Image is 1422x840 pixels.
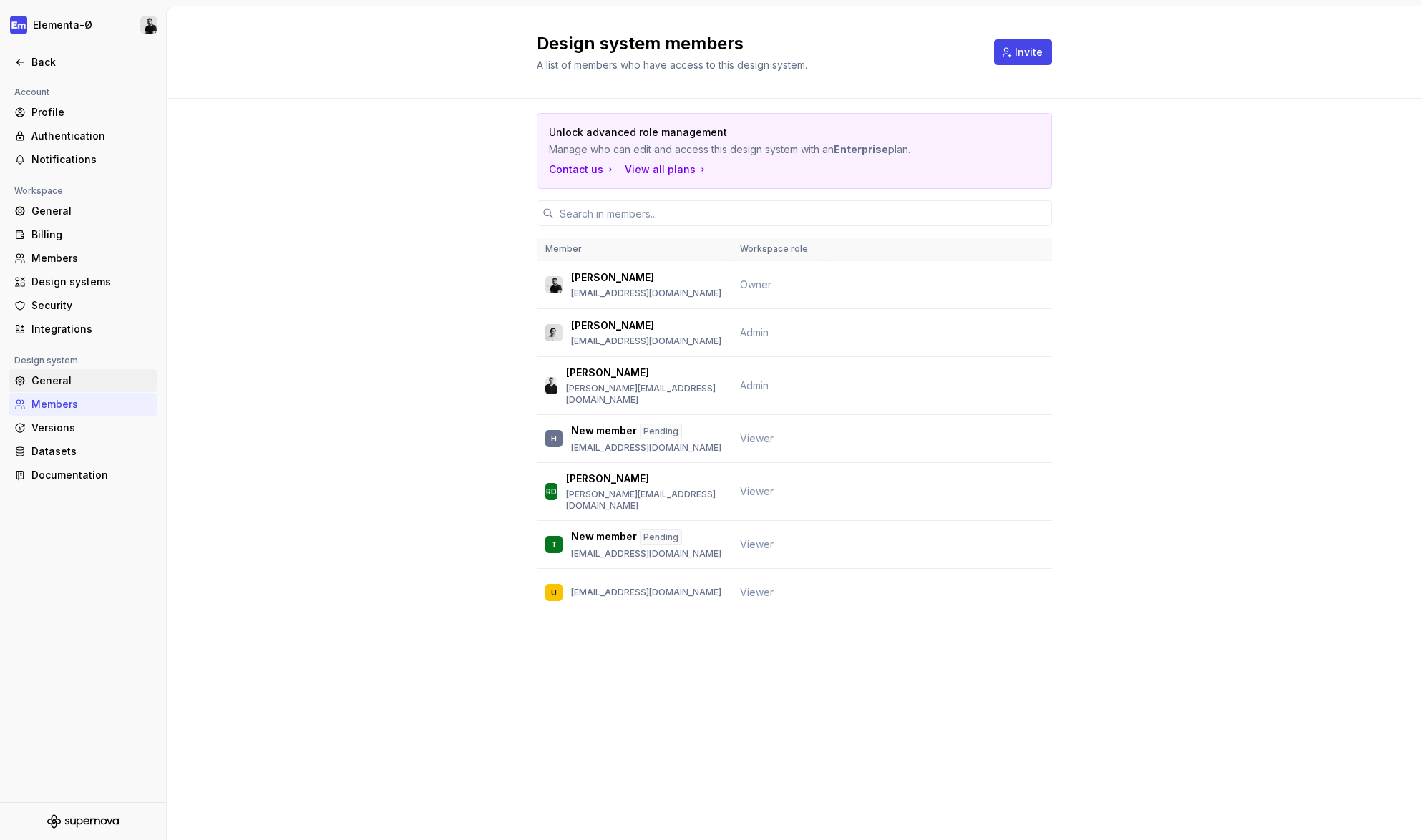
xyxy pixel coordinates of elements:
[9,318,157,341] a: Integrations
[9,369,157,392] a: General
[566,489,723,512] p: [PERSON_NAME][EMAIL_ADDRESS][DOMAIN_NAME]
[537,59,807,71] span: A list of members who have access to this design system.
[31,275,152,289] div: Design systems
[3,9,163,41] button: Elementa-ØRiyadh Gordon
[1015,45,1043,59] span: Invite
[640,424,682,439] div: Pending
[546,484,557,499] div: RD
[31,228,152,242] div: Billing
[740,538,774,550] span: Viewer
[834,143,888,155] b: Enterprise
[33,18,92,32] div: Elementa-Ø
[740,379,769,391] span: Admin
[10,16,27,34] img: e72e9e65-9f43-4cb3-89a7-ea83765f03bf.png
[740,586,774,598] span: Viewer
[9,51,157,74] a: Back
[740,432,774,444] span: Viewer
[537,32,977,55] h2: Design system members
[549,125,940,140] p: Unlock advanced role management
[9,247,157,270] a: Members
[551,537,557,552] div: T
[625,162,708,177] button: View all plans
[9,84,55,101] div: Account
[47,814,119,829] svg: Supernova Logo
[31,251,152,265] div: Members
[31,105,152,119] div: Profile
[9,182,69,200] div: Workspace
[549,162,616,177] a: Contact us
[140,16,157,34] img: Riyadh Gordon
[740,326,769,338] span: Admin
[9,440,157,463] a: Datasets
[537,238,731,261] th: Member
[9,464,157,487] a: Documentation
[9,393,157,416] a: Members
[545,276,563,293] img: Riyadh Gordon
[571,336,721,347] p: [EMAIL_ADDRESS][DOMAIN_NAME]
[9,124,157,147] a: Authentication
[31,322,152,336] div: Integrations
[31,152,152,167] div: Notifications
[9,294,157,317] a: Security
[994,39,1052,65] button: Invite
[571,587,721,598] p: [EMAIL_ADDRESS][DOMAIN_NAME]
[31,129,152,143] div: Authentication
[31,468,152,482] div: Documentation
[31,55,152,69] div: Back
[9,148,157,171] a: Notifications
[9,101,157,124] a: Profile
[9,223,157,246] a: Billing
[571,548,721,560] p: [EMAIL_ADDRESS][DOMAIN_NAME]
[545,324,563,341] img: Jackie
[566,366,649,380] p: [PERSON_NAME]
[31,421,152,435] div: Versions
[9,270,157,293] a: Design systems
[640,529,682,545] div: Pending
[551,585,557,600] div: U
[554,200,1052,226] input: Search in members...
[31,397,152,411] div: Members
[551,431,557,446] div: H
[571,442,721,454] p: [EMAIL_ADDRESS][DOMAIN_NAME]
[571,270,654,285] p: [PERSON_NAME]
[731,238,827,261] th: Workspace role
[549,142,940,157] p: Manage who can edit and access this design system with an plan.
[571,529,637,545] p: New member
[31,298,152,313] div: Security
[31,204,152,218] div: General
[31,444,152,459] div: Datasets
[571,288,721,299] p: [EMAIL_ADDRESS][DOMAIN_NAME]
[545,377,557,394] img: JP Swart
[31,373,152,388] div: General
[9,352,84,369] div: Design system
[9,200,157,223] a: General
[566,383,723,406] p: [PERSON_NAME][EMAIL_ADDRESS][DOMAIN_NAME]
[9,416,157,439] a: Versions
[740,485,774,497] span: Viewer
[740,278,771,290] span: Owner
[571,318,654,333] p: [PERSON_NAME]
[571,424,637,439] p: New member
[566,472,649,486] p: [PERSON_NAME]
